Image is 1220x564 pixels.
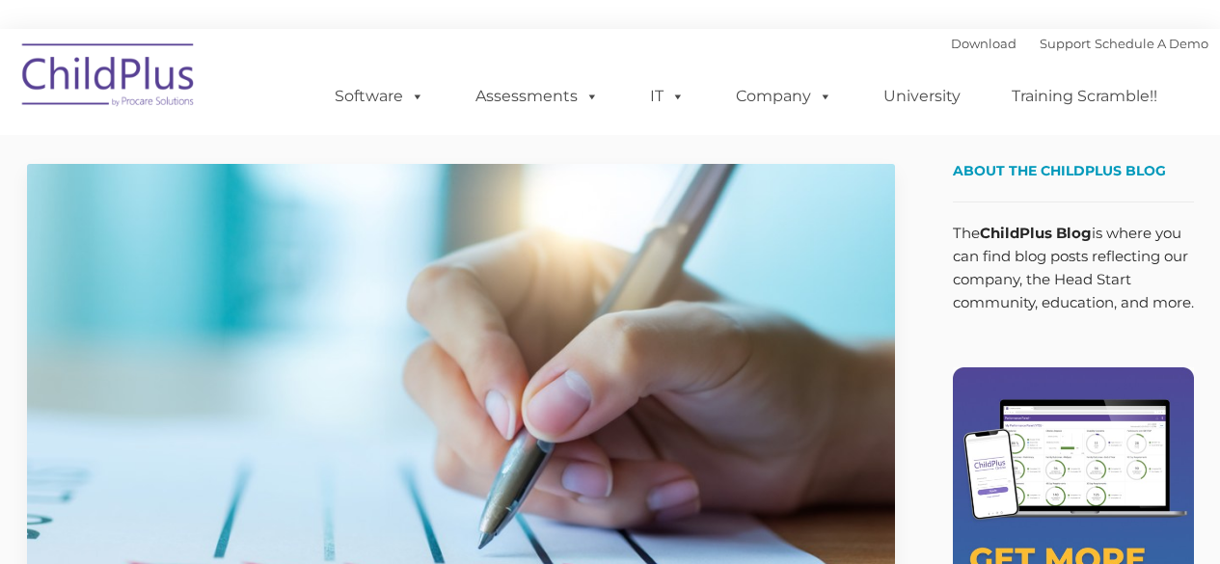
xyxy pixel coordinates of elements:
font: | [951,36,1208,51]
img: ChildPlus by Procare Solutions [13,30,205,126]
a: Schedule A Demo [1095,36,1208,51]
strong: ChildPlus Blog [980,224,1092,242]
a: Company [717,77,852,116]
a: Assessments [456,77,618,116]
a: Software [315,77,444,116]
a: Training Scramble!! [992,77,1177,116]
a: Download [951,36,1017,51]
a: IT [631,77,704,116]
p: The is where you can find blog posts reflecting our company, the Head Start community, education,... [953,222,1194,314]
a: Support [1040,36,1091,51]
span: About the ChildPlus Blog [953,162,1166,179]
a: University [864,77,980,116]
